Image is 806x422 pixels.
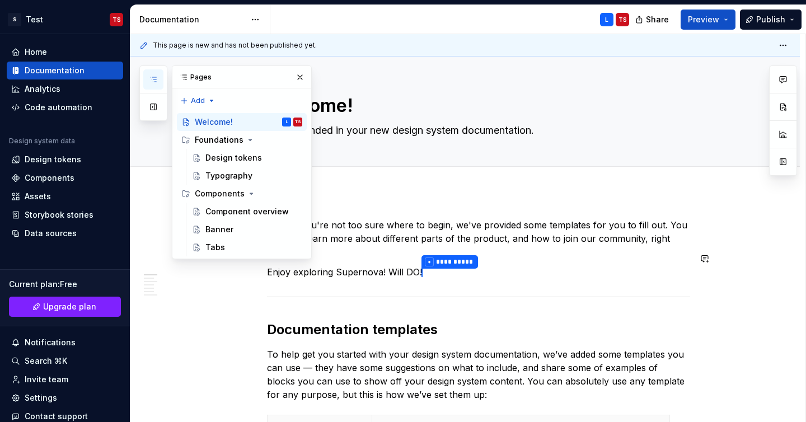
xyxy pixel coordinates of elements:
button: Upgrade plan [9,297,121,317]
div: Search ⌘K [25,355,67,367]
a: Design tokens [188,149,307,167]
a: Documentation [7,62,123,79]
div: Invite team [25,374,68,385]
div: Current plan : Free [9,279,121,290]
p: Enjoy exploring Supernova! Will DO! [267,265,690,280]
div: Code automation [25,102,92,113]
a: Components [7,169,123,187]
div: Documentation [25,65,85,76]
textarea: Welcome! [265,92,688,119]
div: Analytics [25,83,60,95]
div: Foundations [195,134,243,146]
div: TS [295,116,301,128]
div: Components [25,172,74,184]
div: L [605,15,608,24]
span: Share [646,14,669,25]
a: Home [7,43,123,61]
a: Data sources [7,224,123,242]
a: Banner [188,221,307,238]
p: To help get you started with your design system documentation, we’ve added some templates you can... [267,348,690,401]
button: Preview [681,10,735,30]
div: S [8,13,21,26]
div: Page tree [177,113,307,256]
a: Design tokens [7,151,123,168]
div: Foundations [177,131,307,149]
div: Component overview [205,206,289,217]
p: In case you're not too sure where to begin, we've provided some templates for you to fill out. Yo... [267,218,690,259]
a: Storybook stories [7,206,123,224]
div: Contact support [25,411,88,422]
div: Assets [25,191,51,202]
div: Design system data [9,137,75,146]
a: Settings [7,389,123,407]
a: Analytics [7,80,123,98]
div: L [286,116,288,128]
div: Banner [205,224,233,235]
span: Publish [756,14,785,25]
div: Welcome! [195,116,233,128]
a: Component overview [188,203,307,221]
a: Assets [7,187,123,205]
button: Search ⌘K [7,352,123,370]
span: This page is new and has not been published yet. [153,41,317,50]
div: Data sources [25,228,77,239]
div: Home [25,46,47,58]
span: Preview [688,14,719,25]
a: Invite team [7,371,123,388]
button: Share [630,10,676,30]
div: TS [113,15,121,24]
span: Add [191,96,205,105]
h2: Documentation templates [267,321,690,339]
div: Components [177,185,307,203]
button: Publish [740,10,802,30]
button: STestTS [2,7,128,31]
a: Code automation [7,99,123,116]
a: Welcome!LTS [177,113,307,131]
div: Design tokens [25,154,81,165]
div: Storybook stories [25,209,93,221]
div: Typography [205,170,252,181]
button: Notifications [7,334,123,351]
div: TS [618,15,627,24]
textarea: You’ve landed in your new design system documentation. [265,121,688,139]
a: Tabs [188,238,307,256]
span: Upgrade plan [43,301,96,312]
div: Settings [25,392,57,404]
div: Tabs [205,242,225,253]
a: Typography [188,167,307,185]
div: Test [26,14,43,25]
div: Components [195,188,245,199]
div: Design tokens [205,152,262,163]
button: Add [177,93,219,109]
div: Pages [172,66,311,88]
div: Documentation [139,14,245,25]
div: Notifications [25,337,76,348]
